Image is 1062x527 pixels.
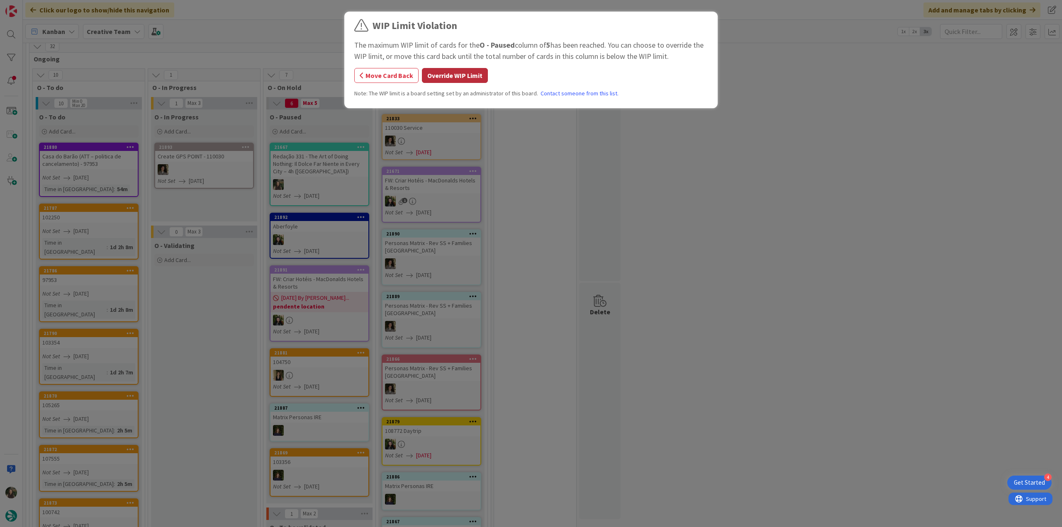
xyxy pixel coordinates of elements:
[546,40,550,50] b: 5
[1007,476,1052,490] div: Open Get Started checklist, remaining modules: 4
[354,68,419,83] button: Move Card Back
[17,1,38,11] span: Support
[354,89,708,98] div: Note: The WIP limit is a board setting set by an administrator of this board.
[1044,474,1052,481] div: 4
[354,39,708,62] div: The maximum WIP limit of cards for the column of has been reached. You can choose to override the...
[373,18,457,33] div: WIP Limit Violation
[480,40,515,50] b: O - Paused
[541,89,619,98] a: Contact someone from this list.
[422,68,488,83] button: Override WIP Limit
[1014,478,1045,487] div: Get Started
